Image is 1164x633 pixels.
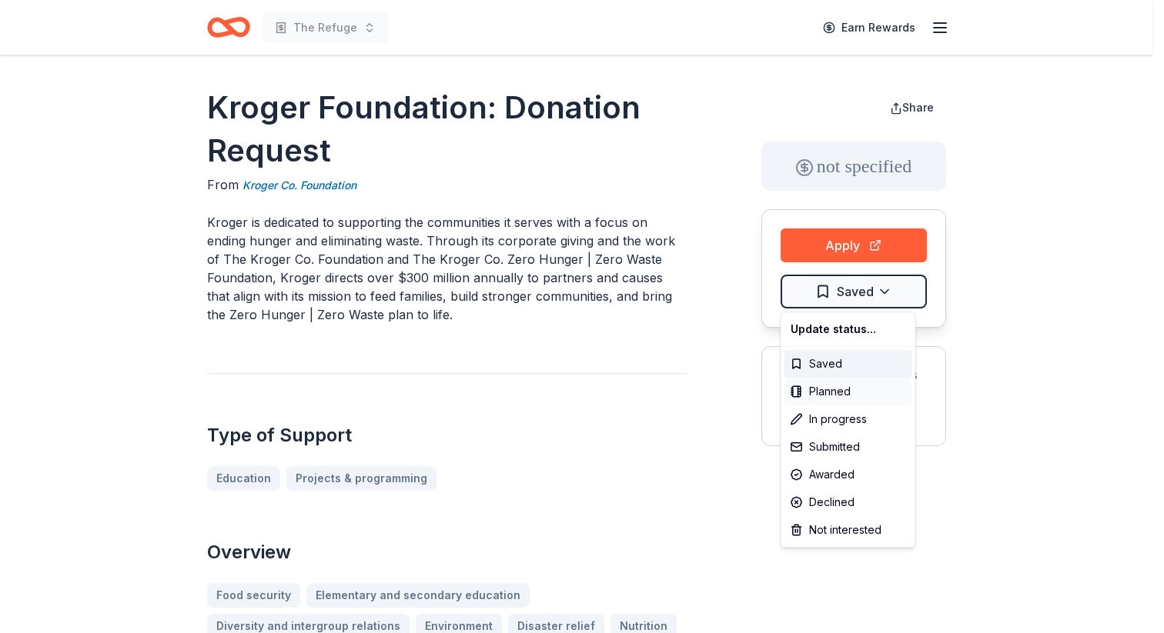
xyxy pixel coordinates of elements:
[784,461,912,488] div: Awarded
[784,488,912,516] div: Declined
[784,315,912,343] div: Update status...
[784,433,912,461] div: Submitted
[784,378,912,405] div: Planned
[293,18,357,37] span: The Refuge
[784,405,912,433] div: In progress
[784,516,912,544] div: Not interested
[784,350,912,378] div: Saved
